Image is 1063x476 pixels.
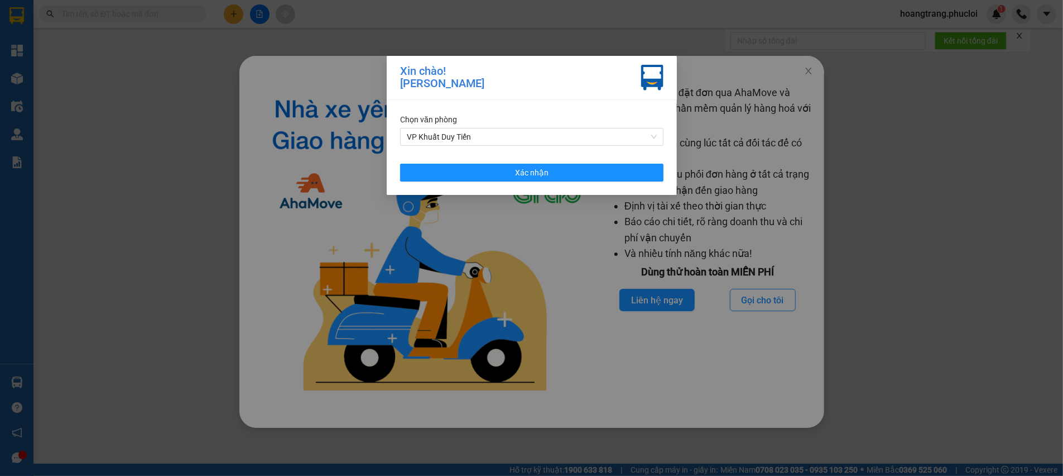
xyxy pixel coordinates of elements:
button: Xác nhận [400,164,663,182]
div: Xin chào! [PERSON_NAME] [400,65,484,91]
span: VP Khuất Duy Tiến [407,128,657,145]
div: Chọn văn phòng [400,113,663,126]
span: Xác nhận [515,166,549,179]
img: vxr-icon [641,65,663,91]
